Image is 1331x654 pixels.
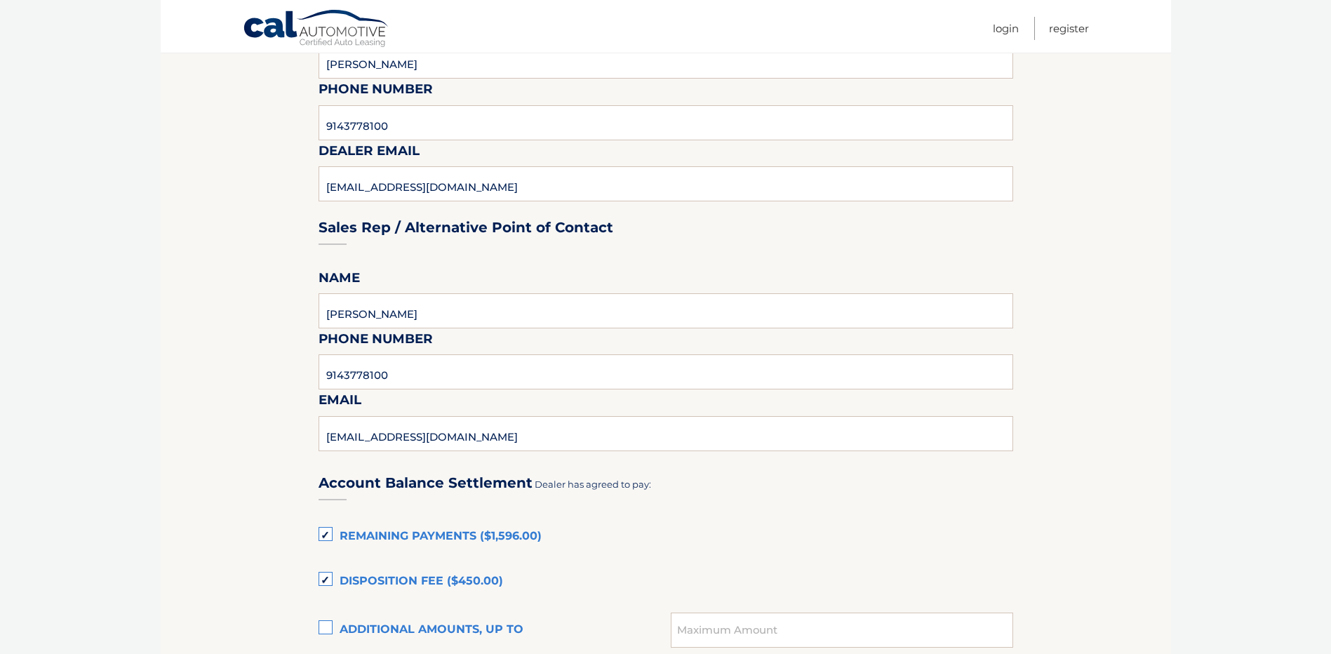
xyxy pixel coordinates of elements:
span: Dealer has agreed to pay: [535,479,651,490]
label: Dealer Email [319,140,420,166]
h3: Sales Rep / Alternative Point of Contact [319,219,613,236]
label: Name [319,267,360,293]
label: Additional amounts, up to [319,616,671,644]
a: Cal Automotive [243,9,390,50]
label: Email [319,389,361,415]
a: Register [1049,17,1089,40]
label: Phone Number [319,328,433,354]
label: Phone Number [319,79,433,105]
label: Disposition Fee ($450.00) [319,568,1013,596]
a: Login [993,17,1019,40]
label: Remaining Payments ($1,596.00) [319,523,1013,551]
input: Maximum Amount [671,613,1012,648]
h3: Account Balance Settlement [319,474,533,492]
